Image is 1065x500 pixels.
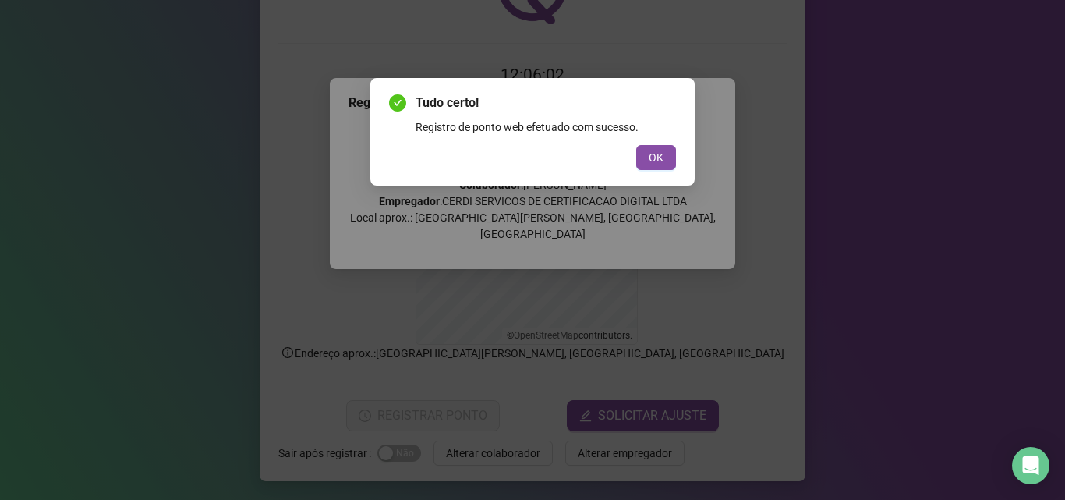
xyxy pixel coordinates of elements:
[389,94,406,112] span: check-circle
[636,145,676,170] button: OK
[416,119,676,136] div: Registro de ponto web efetuado com sucesso.
[1012,447,1049,484] div: Open Intercom Messenger
[416,94,676,112] span: Tudo certo!
[649,149,663,166] span: OK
